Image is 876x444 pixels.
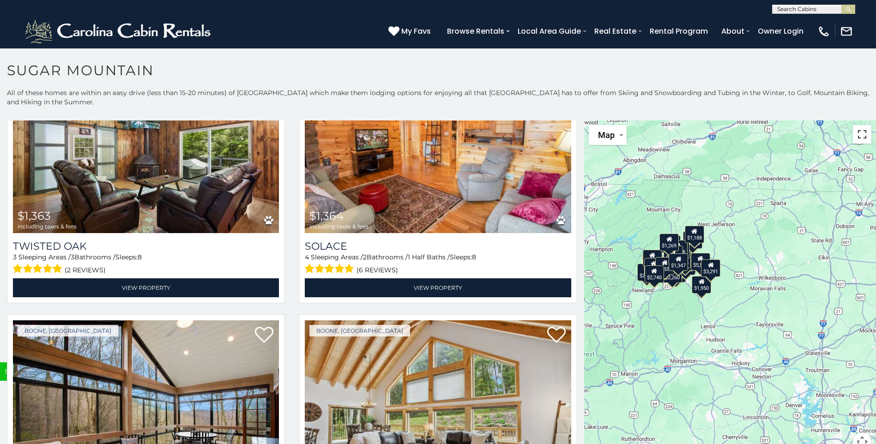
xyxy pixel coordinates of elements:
[388,25,433,37] a: My Favs
[305,252,571,276] div: Sleeping Areas / Bathrooms / Sleeps:
[13,253,17,261] span: 3
[637,264,657,281] div: $2,446
[255,326,273,345] a: Add to favorites
[305,54,571,233] img: Solace
[598,130,615,140] span: Map
[13,54,279,233] a: Twisted Oak $1,363 including taxes & fees
[13,278,279,297] a: View Property
[363,253,367,261] span: 2
[18,325,118,336] a: Boone, [GEOGRAPHIC_DATA]
[663,246,683,263] div: $2,313
[13,54,279,233] img: Twisted Oak
[659,234,679,251] div: $1,269
[401,25,431,37] span: My Favs
[853,125,871,144] button: Toggle fullscreen view
[840,25,853,38] img: mail-regular-white.png
[692,276,711,294] div: $1,950
[645,265,664,283] div: $2,740
[590,23,641,39] a: Real Estate
[683,231,702,249] div: $1,149
[309,223,369,229] span: including taxes & fees
[305,253,309,261] span: 4
[668,240,688,258] div: $2,058
[817,25,830,38] img: phone-regular-white.png
[138,253,142,261] span: 8
[645,23,713,39] a: Rental Program
[71,253,74,261] span: 3
[408,253,450,261] span: 1 Half Baths /
[18,223,77,229] span: including taxes & fees
[305,54,571,233] a: Solace $1,364 including taxes & fees
[13,252,279,276] div: Sleeping Areas / Bathrooms / Sleeps:
[753,23,808,39] a: Owner Login
[305,240,571,252] a: Solace
[13,240,279,252] a: Twisted Oak
[670,241,689,259] div: $1,905
[305,278,571,297] a: View Property
[442,23,509,39] a: Browse Rentals
[643,250,662,267] div: $1,363
[701,259,720,277] div: $3,291
[356,264,398,276] span: (6 reviews)
[547,326,566,345] a: Add to favorites
[717,23,749,39] a: About
[23,18,215,45] img: White-1-2.png
[65,264,106,276] span: (2 reviews)
[589,125,627,145] button: Change map style
[513,23,586,39] a: Local Area Guide
[662,265,682,283] div: $2,260
[644,258,663,276] div: $5,202
[669,253,688,271] div: $1,347
[18,209,51,222] span: $1,363
[684,226,704,243] div: $1,188
[655,257,675,275] div: $2,555
[309,209,344,222] span: $1,364
[309,325,410,336] a: Boone, [GEOGRAPHIC_DATA]
[691,253,710,270] div: $5,562
[472,253,476,261] span: 8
